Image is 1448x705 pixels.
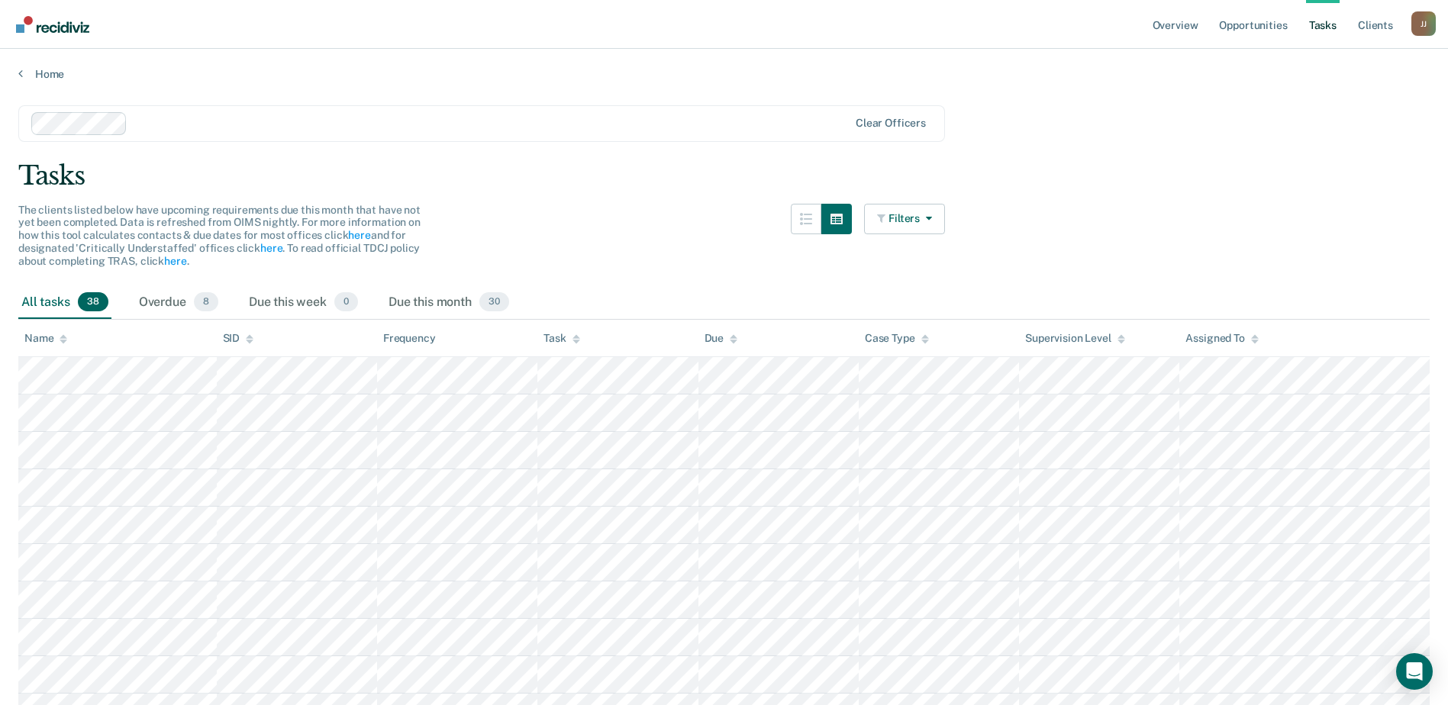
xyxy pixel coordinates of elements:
div: All tasks38 [18,286,111,320]
div: Frequency [383,332,436,345]
button: Filters [864,204,945,234]
span: 38 [78,292,108,312]
div: SID [223,332,254,345]
div: Task [543,332,579,345]
div: Due [705,332,738,345]
span: 30 [479,292,509,312]
div: Overdue8 [136,286,221,320]
div: Name [24,332,67,345]
div: Supervision Level [1025,332,1125,345]
div: Assigned To [1185,332,1258,345]
div: Due this week0 [246,286,361,320]
img: Recidiviz [16,16,89,33]
a: here [348,229,370,241]
div: Tasks [18,160,1430,192]
div: J J [1411,11,1436,36]
span: 0 [334,292,358,312]
div: Clear officers [856,117,926,130]
span: The clients listed below have upcoming requirements due this month that have not yet been complet... [18,204,421,267]
a: Home [18,67,1430,81]
span: 8 [194,292,218,312]
div: Due this month30 [385,286,512,320]
div: Open Intercom Messenger [1396,653,1433,690]
button: Profile dropdown button [1411,11,1436,36]
div: Case Type [865,332,929,345]
a: here [260,242,282,254]
a: here [164,255,186,267]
